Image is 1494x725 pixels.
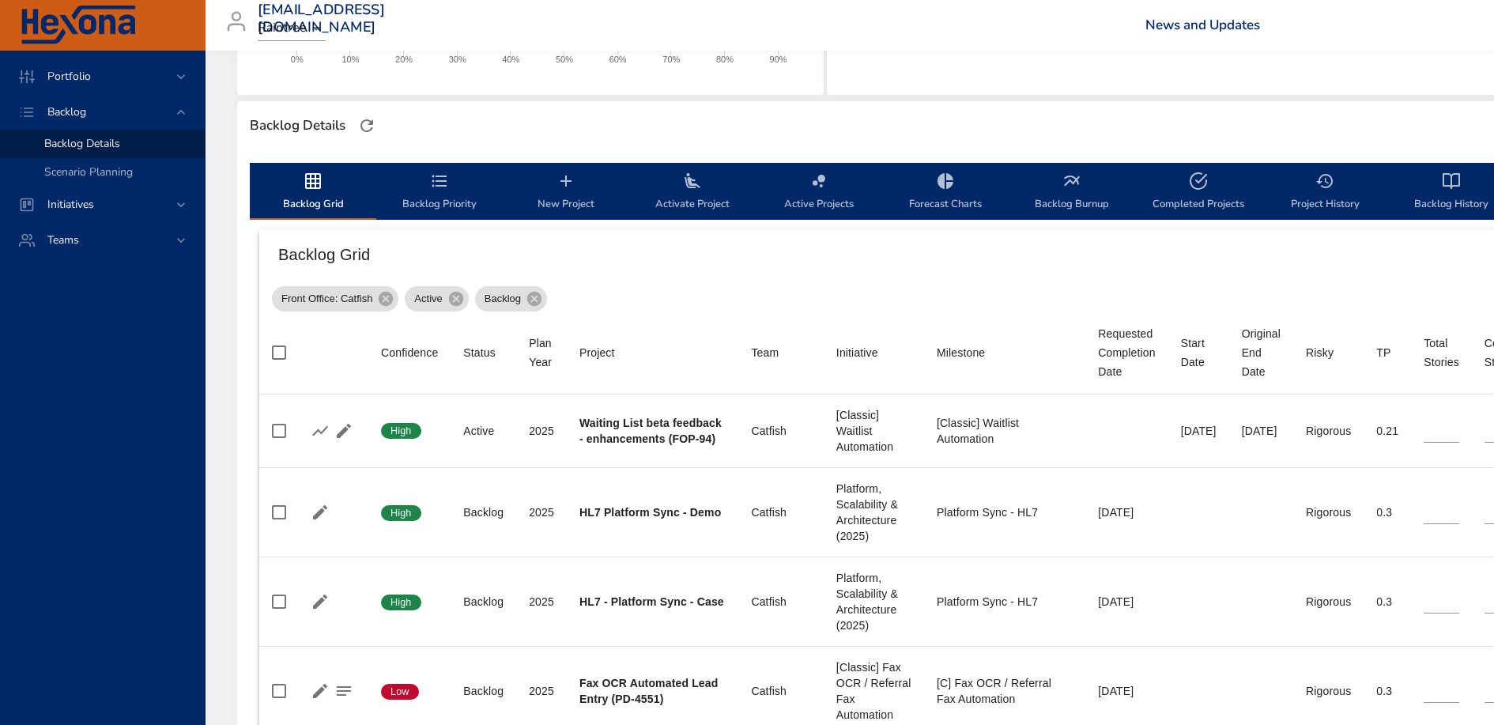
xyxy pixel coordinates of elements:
[836,407,911,455] div: [Classic] Waitlist Automation
[449,55,466,64] text: 30%
[937,675,1073,707] div: [C] Fax OCR / Referral Fax Automation
[1376,343,1390,362] div: TP
[463,683,504,699] div: Backlog
[1306,594,1351,610] div: Rigorous
[751,423,810,439] div: Catfish
[19,6,138,45] img: Hexona
[765,172,873,213] span: Active Projects
[1098,504,1155,520] div: [DATE]
[258,16,326,41] div: Raintree
[1306,343,1351,362] span: Risky
[502,55,519,64] text: 40%
[1376,423,1398,439] div: 0.21
[937,343,985,362] div: Milestone
[1018,172,1126,213] span: Backlog Burnup
[579,343,615,362] div: Sort
[291,55,304,64] text: 0%
[1271,172,1379,213] span: Project History
[1376,594,1398,610] div: 0.3
[308,500,332,524] button: Edit Project Details
[395,55,413,64] text: 20%
[529,423,554,439] div: 2025
[579,343,615,362] div: Project
[1376,504,1398,520] div: 0.3
[272,291,382,307] span: Front Office: Catfish
[836,570,911,633] div: Platform, Scalability & Architecture (2025)
[381,506,421,520] span: High
[937,343,985,362] div: Sort
[836,481,911,544] div: Platform, Scalability & Architecture (2025)
[1181,334,1217,372] span: Start Date
[1242,324,1281,381] div: Sort
[836,343,878,362] div: Initiative
[836,343,878,362] div: Sort
[579,343,726,362] span: Project
[1098,324,1155,381] div: Requested Completion Date
[405,291,451,307] span: Active
[579,417,722,445] b: Waiting List beta feedback - enhancements (FOP-94)
[386,172,493,213] span: Backlog Priority
[381,343,438,362] div: Sort
[1306,423,1351,439] div: Rigorous
[937,343,1073,362] span: Milestone
[1306,504,1351,520] div: Rigorous
[529,504,554,520] div: 2025
[35,197,107,212] span: Initiatives
[463,594,504,610] div: Backlog
[308,419,332,443] button: Show Burnup
[463,343,496,362] div: Status
[751,683,810,699] div: Catfish
[332,679,356,703] button: Project Notes
[639,172,746,213] span: Activate Project
[751,343,779,362] div: Sort
[381,343,438,362] div: Confidence
[1306,343,1334,362] div: Sort
[1145,172,1252,213] span: Completed Projects
[609,55,627,64] text: 60%
[381,595,421,610] span: High
[332,419,356,443] button: Edit Project Details
[1306,683,1351,699] div: Rigorous
[579,506,721,519] b: HL7 Platform Sync - Demo
[381,424,421,438] span: High
[529,334,554,372] div: Plan Year
[308,590,332,614] button: Edit Project Details
[245,113,350,138] div: Backlog Details
[341,55,359,64] text: 10%
[751,343,810,362] span: Team
[662,55,680,64] text: 70%
[579,677,718,705] b: Fax OCR Automated Lead Entry (PD-4551)
[35,232,92,247] span: Teams
[1424,334,1459,372] div: Total Stories
[44,136,120,151] span: Backlog Details
[405,286,468,312] div: Active
[836,659,911,723] div: [Classic] Fax OCR / Referral Fax Automation
[1306,343,1334,362] div: Risky
[308,679,332,703] button: Edit Project Details
[1376,343,1398,362] span: TP
[751,594,810,610] div: Catfish
[1376,343,1390,362] div: Sort
[463,504,504,520] div: Backlog
[463,343,504,362] span: Status
[937,415,1073,447] div: [Classic] Waitlist Automation
[475,291,530,307] span: Backlog
[751,343,779,362] div: Team
[937,504,1073,520] div: Platform Sync - HL7
[1242,324,1281,381] div: Original End Date
[937,594,1073,610] div: Platform Sync - HL7
[512,172,620,213] span: New Project
[1242,423,1281,439] div: [DATE]
[529,334,554,372] div: Sort
[1098,683,1155,699] div: [DATE]
[1098,324,1155,381] div: Sort
[1145,16,1260,34] a: News and Updates
[1181,423,1217,439] div: [DATE]
[716,55,734,64] text: 80%
[463,423,504,439] div: Active
[556,55,573,64] text: 50%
